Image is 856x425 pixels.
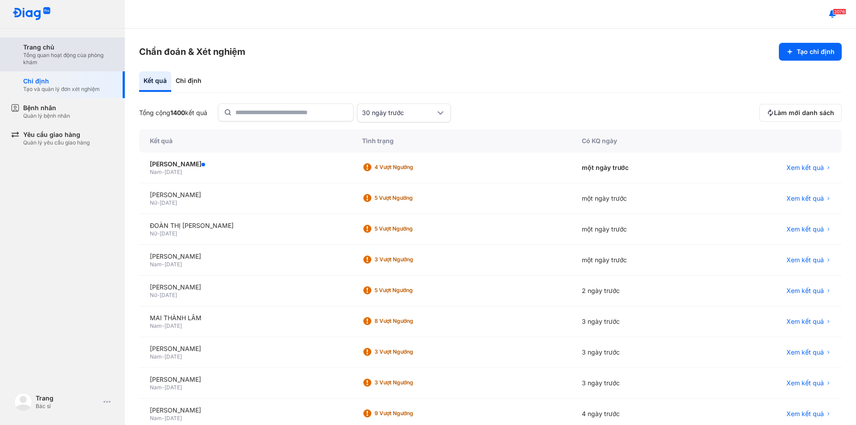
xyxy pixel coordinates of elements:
span: - [162,322,165,329]
div: Kết quả [139,129,351,153]
div: Tổng quan hoạt động của phòng khám [23,52,114,66]
span: Xem kết quả [786,317,824,326]
span: [DATE] [160,230,177,237]
span: Nữ [150,230,157,237]
div: 2 ngày trước [571,276,709,306]
span: Nam [150,169,162,175]
div: [PERSON_NAME] [150,190,341,199]
div: 3 ngày trước [571,337,709,368]
div: Tổng cộng kết quả [139,108,207,117]
span: Xem kết quả [786,194,824,203]
span: - [162,415,165,421]
span: Xem kết quả [786,256,824,264]
span: [DATE] [165,415,182,421]
span: [DATE] [160,292,177,298]
div: Chỉ định [171,71,206,92]
div: Trang [36,394,100,403]
span: Xem kết quả [786,163,824,172]
span: [DATE] [165,322,182,329]
span: Nam [150,415,162,421]
span: Nam [150,322,162,329]
span: - [162,261,165,268]
img: logo [14,393,32,411]
div: Chỉ định [23,77,100,86]
div: ĐOÀN THỊ [PERSON_NAME] [150,221,341,230]
div: Bác sĩ [36,403,100,410]
div: Có KQ ngày [571,129,709,153]
div: Bệnh nhân [23,103,70,112]
span: Nữ [150,292,157,298]
div: Quản lý bệnh nhân [23,112,70,120]
div: 5 Vượt ngưỡng [374,287,446,294]
div: 8 Vượt ngưỡng [374,318,446,325]
span: 2076 [833,8,846,15]
button: Làm mới danh sách [759,104,842,122]
div: 3 Vượt ngưỡng [374,379,446,386]
div: Tạo và quản lý đơn xét nghiệm [23,86,100,93]
div: 9 Vượt ngưỡng [374,410,446,417]
div: Trang chủ [23,43,114,52]
div: [PERSON_NAME] [150,252,341,261]
span: [DATE] [160,199,177,206]
span: Xem kết quả [786,348,824,357]
div: 3 ngày trước [571,368,709,399]
span: Nam [150,261,162,268]
span: - [157,292,160,298]
div: 3 Vượt ngưỡng [374,348,446,355]
div: một ngày trước [571,245,709,276]
span: Xem kết quả [786,286,824,295]
span: Xem kết quả [786,409,824,418]
div: [PERSON_NAME] [150,344,341,353]
button: Tạo chỉ định [779,43,842,61]
h3: Chẩn đoán & Xét nghiệm [139,45,245,58]
span: Xem kết quả [786,225,824,234]
span: Nam [150,384,162,391]
span: Nam [150,353,162,360]
div: Tình trạng [351,129,571,153]
img: logo [12,7,51,21]
div: [PERSON_NAME] [150,406,341,415]
div: 5 Vượt ngưỡng [374,194,446,202]
div: 4 Vượt ngưỡng [374,164,446,171]
div: Kết quả [139,71,171,92]
span: - [157,199,160,206]
span: - [162,384,165,391]
div: [PERSON_NAME] [150,283,341,292]
div: một ngày trước [571,153,709,183]
span: [DATE] [165,384,182,391]
div: 3 Vượt ngưỡng [374,256,446,263]
div: 30 ngày trước [362,108,435,117]
div: một ngày trước [571,214,709,245]
span: Xem kết quả [786,379,824,388]
span: - [162,169,165,175]
div: một ngày trước [571,183,709,214]
div: Quản lý yêu cầu giao hàng [23,139,90,146]
span: Làm mới danh sách [774,108,834,117]
div: Yêu cầu giao hàng [23,130,90,139]
span: 1400 [170,109,185,116]
div: [PERSON_NAME] [150,160,341,169]
div: 5 Vượt ngưỡng [374,225,446,232]
div: MAI THÀNH LÂM [150,314,341,322]
div: [PERSON_NAME] [150,375,341,384]
div: 3 ngày trước [571,306,709,337]
span: [DATE] [165,261,182,268]
span: - [157,230,160,237]
span: - [162,353,165,360]
span: Nữ [150,199,157,206]
span: [DATE] [165,353,182,360]
span: [DATE] [165,169,182,175]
